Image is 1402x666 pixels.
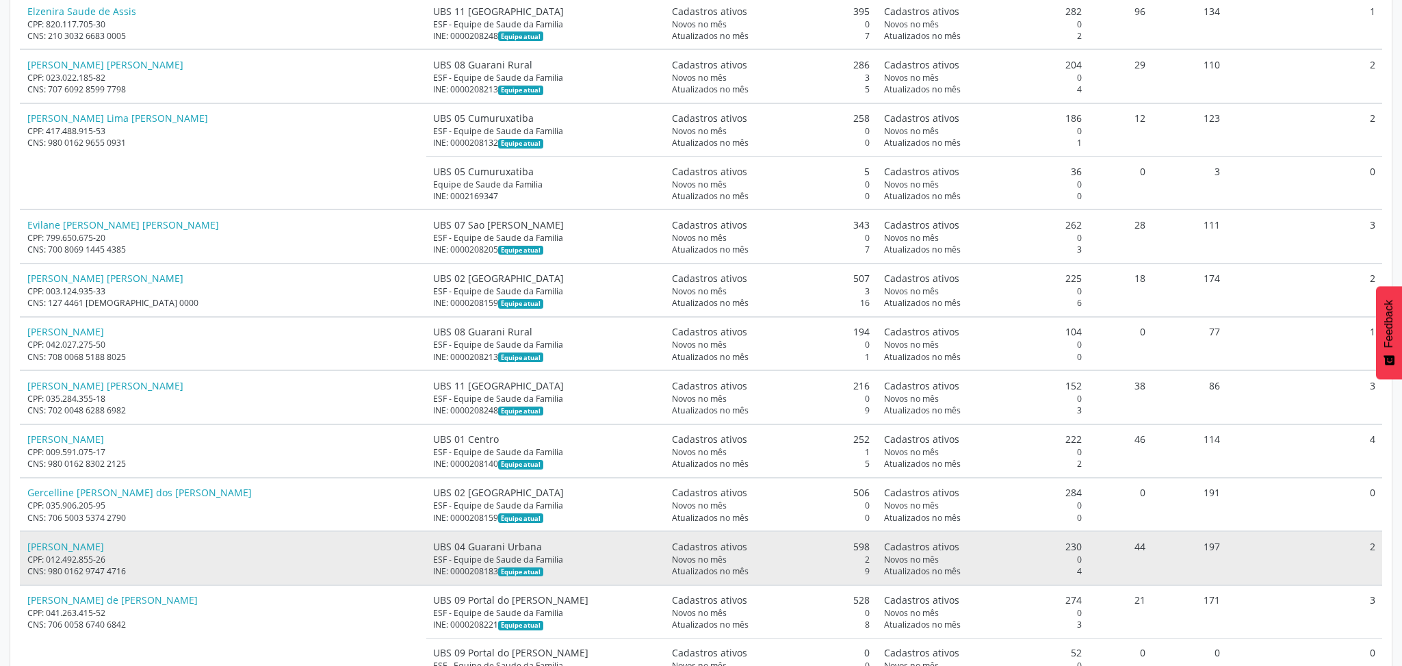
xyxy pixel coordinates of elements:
span: Cadastros ativos [672,324,747,339]
div: INE: 0000208159 [433,512,657,524]
span: Atualizados no mês [672,244,749,255]
span: Novos no mês [672,446,727,458]
div: 0 [884,285,1082,297]
div: 343 [672,218,870,232]
td: 86 [1152,370,1228,424]
span: Atualizados no mês [672,405,749,416]
span: Novos no mês [672,72,727,84]
span: Atualizados no mês [884,297,961,309]
td: 0 [1228,478,1382,531]
div: CNS: 706 5003 5374 2790 [27,512,419,524]
div: ESF - Equipe de Saude da Familia [433,500,657,511]
span: Feedback [1383,300,1395,348]
td: 3 [1152,157,1228,210]
span: Esta é a equipe atual deste Agente [498,513,543,523]
span: Novos no mês [672,393,727,405]
div: 0 [884,179,1082,190]
div: 230 [884,539,1082,554]
div: INE: 0000208140 [433,458,657,470]
span: Atualizados no mês [672,30,749,42]
div: UBS 11 [GEOGRAPHIC_DATA] [433,379,657,393]
div: 284 [884,485,1082,500]
div: CNS: 700 8069 1445 4385 [27,244,419,255]
div: 0 [884,446,1082,458]
span: Atualizados no mês [672,458,749,470]
div: 6 [884,297,1082,309]
span: Atualizados no mês [672,297,749,309]
div: 262 [884,218,1082,232]
td: 28 [1089,209,1153,263]
span: Cadastros ativos [884,379,959,393]
span: Cadastros ativos [884,57,959,72]
div: CPF: 012.492.855-26 [27,554,419,565]
td: 0 [1089,478,1153,531]
div: 0 [884,18,1082,30]
td: 2 [1228,264,1382,317]
span: Novos no mês [672,125,727,137]
div: 0 [884,351,1082,363]
td: 3 [1228,370,1382,424]
div: 7 [672,30,870,42]
div: 3 [672,72,870,84]
div: INE: 0000208183 [433,565,657,577]
span: Atualizados no mês [884,405,961,416]
span: Cadastros ativos [672,57,747,72]
div: 0 [884,512,1082,524]
div: 0 [672,179,870,190]
td: 174 [1152,264,1228,317]
a: [PERSON_NAME] [27,433,104,446]
span: Novos no mês [884,232,939,244]
div: 2 [672,554,870,565]
span: Novos no mês [884,500,939,511]
span: Cadastros ativos [672,4,747,18]
span: Cadastros ativos [884,645,959,660]
div: 16 [672,297,870,309]
div: CPF: 820.117.705-30 [27,18,419,30]
td: 191 [1152,478,1228,531]
div: 3 [884,619,1082,630]
td: 46 [1089,424,1153,478]
span: Atualizados no mês [672,351,749,363]
td: 110 [1152,49,1228,103]
div: 225 [884,271,1082,285]
span: Novos no mês [884,607,939,619]
td: 29 [1089,49,1153,103]
span: Atualizados no mês [884,30,961,42]
span: Cadastros ativos [884,4,959,18]
span: Atualizados no mês [672,190,749,202]
span: Cadastros ativos [884,593,959,607]
a: [PERSON_NAME] [PERSON_NAME] [27,272,183,285]
div: ESF - Equipe de Saude da Familia [433,285,657,297]
td: 1 [1228,317,1382,370]
span: Esta é a equipe atual deste Agente [498,299,543,309]
div: 186 [884,111,1082,125]
span: Novos no mês [884,554,939,565]
span: Cadastros ativos [672,379,747,393]
div: 258 [672,111,870,125]
span: Novos no mês [884,393,939,405]
span: Esta é a equipe atual deste Agente [498,31,543,41]
span: Esta é a equipe atual deste Agente [498,353,543,362]
a: Gercelline [PERSON_NAME] dos [PERSON_NAME] [27,486,252,499]
div: 104 [884,324,1082,339]
span: Cadastros ativos [884,111,959,125]
td: 123 [1152,103,1228,157]
div: ESF - Equipe de Saude da Familia [433,607,657,619]
div: CPF: 799.650.675-20 [27,232,419,244]
div: CPF: 035.906.205-95 [27,500,419,511]
div: 0 [884,339,1082,350]
span: Novos no mês [884,179,939,190]
div: 0 [884,190,1082,202]
span: Esta é a equipe atual deste Agente [498,621,543,630]
div: Equipe de Saude da Familia [433,179,657,190]
span: Cadastros ativos [672,432,747,446]
div: 3 [884,244,1082,255]
div: ESF - Equipe de Saude da Familia [433,72,657,84]
div: CNS: 707 6092 8599 7798 [27,84,419,95]
div: 204 [884,57,1082,72]
td: 114 [1152,424,1228,478]
span: Novos no mês [884,339,939,350]
div: 0 [672,607,870,619]
div: 36 [884,164,1082,179]
div: 9 [672,405,870,416]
